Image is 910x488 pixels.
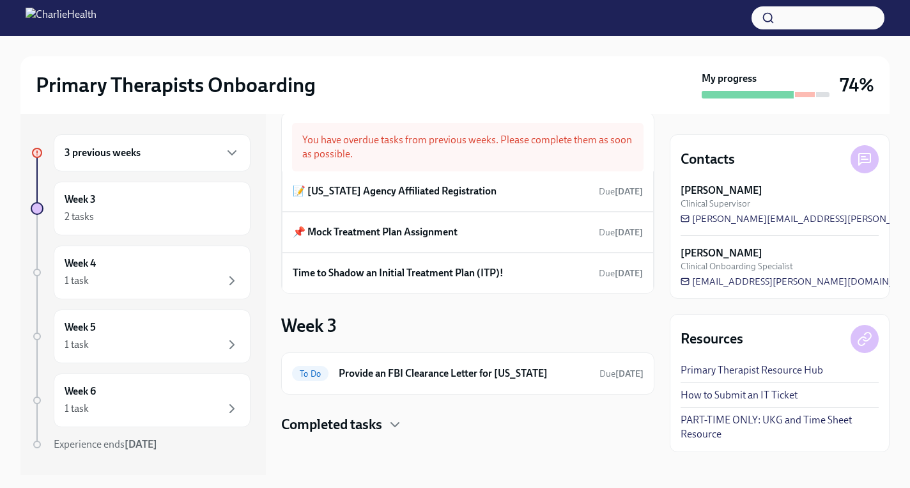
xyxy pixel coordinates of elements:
[615,368,644,379] strong: [DATE]
[293,182,643,201] a: 📝 [US_STATE] Agency Affiliated RegistrationDue[DATE]
[65,384,96,398] h6: Week 6
[599,368,644,380] span: September 18th, 2025 10:00
[36,72,316,98] h2: Primary Therapists Onboarding
[65,274,89,288] div: 1 task
[31,310,251,363] a: Week 51 task
[681,198,750,210] span: Clinical Supervisor
[615,268,643,279] strong: [DATE]
[65,146,141,160] h6: 3 previous weeks
[65,320,96,335] h6: Week 5
[65,338,89,352] div: 1 task
[840,74,874,97] h3: 74%
[31,374,251,427] a: Week 61 task
[599,368,644,379] span: Due
[702,72,757,86] strong: My progress
[293,225,458,239] h6: 📌 Mock Treatment Plan Assignment
[681,329,743,349] h4: Resources
[681,413,879,441] a: PART-TIME ONLY: UKG and Time Sheet Resource
[54,134,251,171] div: 3 previous weeks
[681,363,823,377] a: Primary Therapist Resource Hub
[293,264,643,283] a: Time to Shadow an Initial Treatment Plan (ITP)!Due[DATE]
[281,415,382,434] h4: Completed tasks
[681,246,762,260] strong: [PERSON_NAME]
[599,227,643,238] span: Due
[54,438,157,450] span: Experience ends
[681,184,762,198] strong: [PERSON_NAME]
[26,8,96,28] img: CharlieHealth
[292,369,328,379] span: To Do
[65,402,89,416] div: 1 task
[65,193,96,207] h6: Week 3
[125,438,157,450] strong: [DATE]
[293,266,504,280] h6: Time to Shadow an Initial Treatment Plan (ITP)!
[293,223,643,242] a: 📌 Mock Treatment Plan AssignmentDue[DATE]
[615,186,643,197] strong: [DATE]
[599,186,643,197] span: Due
[681,260,793,272] span: Clinical Onboarding Specialist
[292,123,644,171] div: You have overdue tasks from previous weeks. Please complete them as soon as possible.
[599,268,643,279] span: Due
[293,184,497,198] h6: 📝 [US_STATE] Agency Affiliated Registration
[339,366,589,381] h6: Provide an FBI Clearance Letter for [US_STATE]
[681,150,735,169] h4: Contacts
[599,226,643,239] span: August 22nd, 2025 10:00
[65,256,96,271] h6: Week 4
[31,182,251,235] a: Week 32 tasks
[281,314,337,337] h3: Week 3
[599,267,643,279] span: August 23rd, 2025 10:00
[65,210,94,224] div: 2 tasks
[681,388,798,402] a: How to Submit an IT Ticket
[599,185,643,198] span: August 18th, 2025 10:00
[615,227,643,238] strong: [DATE]
[292,363,644,384] a: To DoProvide an FBI Clearance Letter for [US_STATE]Due[DATE]
[281,415,654,434] div: Completed tasks
[31,246,251,299] a: Week 41 task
